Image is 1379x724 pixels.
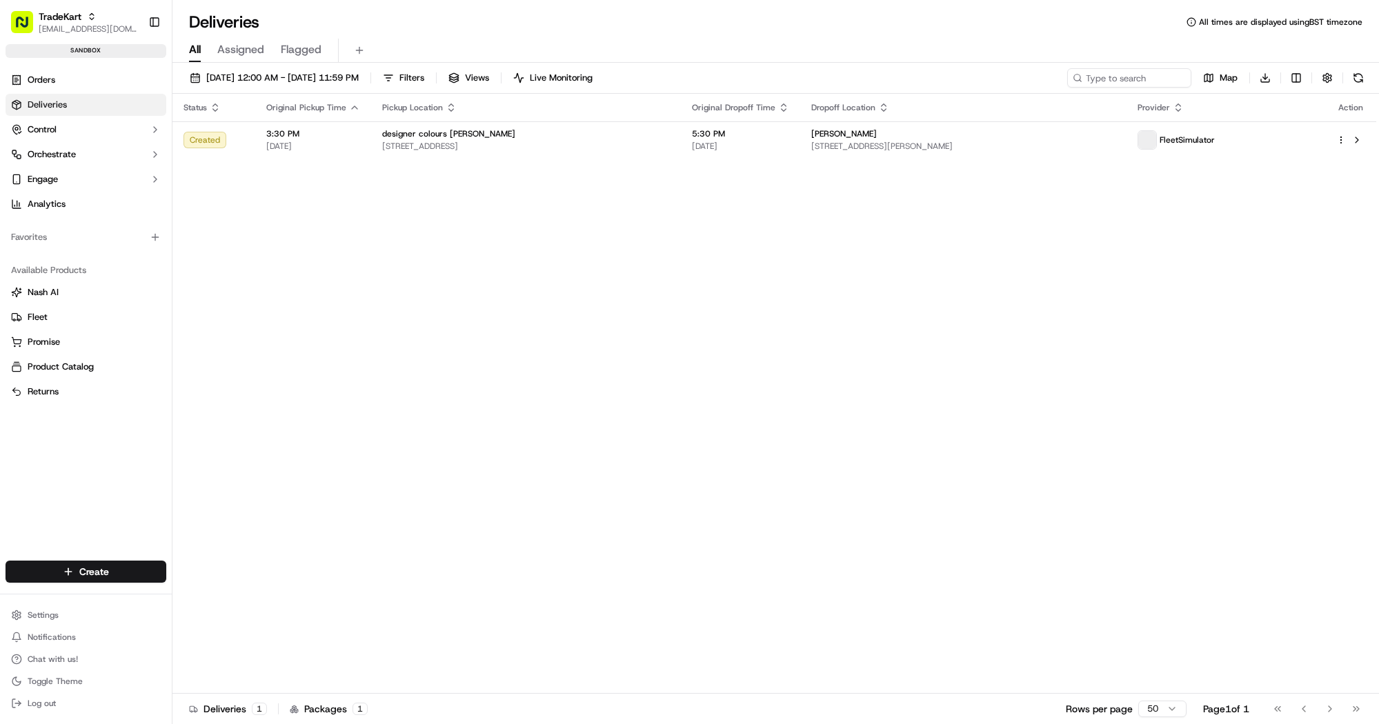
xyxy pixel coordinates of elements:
button: Log out [6,694,166,713]
div: Available Products [6,259,166,281]
span: Live Monitoring [530,72,593,84]
span: Settings [28,610,59,621]
span: [DATE] [692,141,789,152]
div: 1 [353,703,368,715]
button: [EMAIL_ADDRESS][DOMAIN_NAME] [39,23,137,34]
button: Views [442,68,495,88]
h1: Deliveries [189,11,259,33]
button: Returns [6,381,166,403]
span: Nash AI [28,286,59,299]
button: Create [6,561,166,583]
button: Refresh [1349,68,1368,88]
span: Log out [28,698,56,709]
button: TradeKart[EMAIL_ADDRESS][DOMAIN_NAME] [6,6,143,39]
button: Orchestrate [6,143,166,165]
div: sandbox [6,44,166,58]
div: Packages [290,702,368,716]
span: All [189,41,201,58]
button: Settings [6,605,166,625]
span: Views [465,72,489,84]
span: designer colours [PERSON_NAME] [382,128,515,139]
button: Promise [6,331,166,353]
span: FleetSimulator [1160,134,1215,145]
span: [PERSON_NAME] [811,128,877,139]
span: Orders [28,74,55,86]
button: Fleet [6,306,166,328]
span: Create [79,565,109,579]
span: Product Catalog [28,361,94,373]
span: Map [1220,72,1238,84]
span: [STREET_ADDRESS] [382,141,670,152]
a: Orders [6,69,166,91]
div: Deliveries [189,702,267,716]
a: Product Catalog [11,361,161,373]
a: Deliveries [6,94,166,116]
span: 3:30 PM [266,128,360,139]
span: [DATE] 12:00 AM - [DATE] 11:59 PM [206,72,359,84]
a: Analytics [6,193,166,215]
button: Live Monitoring [507,68,599,88]
span: Analytics [28,198,66,210]
span: 5:30 PM [692,128,789,139]
input: Type to search [1067,68,1191,88]
span: Filters [399,72,424,84]
p: Rows per page [1066,702,1133,716]
span: Dropoff Location [811,102,875,113]
span: Original Pickup Time [266,102,346,113]
span: Assigned [217,41,264,58]
span: Provider [1138,102,1170,113]
span: Notifications [28,632,76,643]
span: Fleet [28,311,48,323]
button: Toggle Theme [6,672,166,691]
span: Flagged [281,41,321,58]
span: Returns [28,385,59,398]
span: Original Dropoff Time [692,102,775,113]
span: Orchestrate [28,148,76,161]
a: Nash AI [11,286,161,299]
button: Product Catalog [6,356,166,378]
div: Page 1 of 1 [1203,702,1249,716]
button: TradeKart [39,10,81,23]
div: Action [1336,102,1365,113]
button: Engage [6,168,166,190]
span: Pickup Location [382,102,443,113]
span: Deliveries [28,99,67,111]
button: Filters [377,68,430,88]
span: Toggle Theme [28,676,83,687]
a: Fleet [11,311,161,323]
button: Map [1197,68,1244,88]
button: Control [6,119,166,141]
button: Nash AI [6,281,166,303]
div: Favorites [6,226,166,248]
div: 1 [252,703,267,715]
span: Chat with us! [28,654,78,665]
a: Promise [11,336,161,348]
button: Chat with us! [6,650,166,669]
span: Promise [28,336,60,348]
a: Returns [11,385,161,398]
span: [DATE] [266,141,360,152]
button: Notifications [6,627,166,647]
button: [DATE] 12:00 AM - [DATE] 11:59 PM [183,68,365,88]
span: [STREET_ADDRESS][PERSON_NAME] [811,141,1115,152]
span: Status [183,102,207,113]
span: Control [28,123,57,136]
span: All times are displayed using BST timezone [1199,17,1362,28]
span: Engage [28,173,58,185]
